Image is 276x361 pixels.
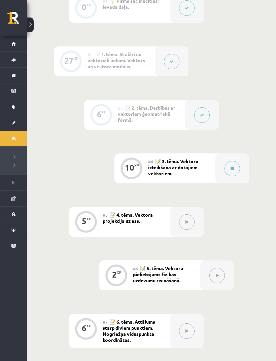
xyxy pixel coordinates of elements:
span: 📝 1. tēma. Skalāri un vektoriāli lielumi. Vektors un vektora modulis. [88,51,145,69]
div: 5 [82,218,87,224]
div: XP [74,57,78,60]
span: 📝 5. tēma. Vektoru pielietojums fizikas uzdevumu risināšanā. [133,265,183,283]
div: XP [134,164,139,167]
span: #4 [148,159,153,164]
div: 6 [97,111,102,117]
div: XP [87,324,91,328]
span: 📝 3. tēma. Vektoru izteikšana ar dotajiem vektoriem. [148,158,198,176]
span: #6 [133,266,138,271]
div: 10 [125,165,134,171]
span: #2 [88,52,93,57]
span: 📝 2. tēma. Darbības ar vektoriem ģeometriskā formā. [118,105,175,123]
a: Rīgas 1. Tālmācības vidusskola [7,12,27,29]
div: XP [102,110,106,114]
div: XP [87,217,91,221]
div: 2 [112,272,117,278]
div: 6 [82,325,87,331]
span: 📝 6. tēma. Attālums starp diviem punktiem. Nogriežņa viduspunkta koordinātas. [103,319,155,343]
span: #5 [103,212,108,218]
div: 27 [64,58,74,64]
span: 📝 4. tēma. Vektora projekcija uz ass. [103,212,153,224]
div: XP [87,3,91,7]
div: 0 [82,4,87,10]
span: #7 [103,319,108,325]
span: #3 [118,105,123,111]
div: XP [117,270,122,274]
